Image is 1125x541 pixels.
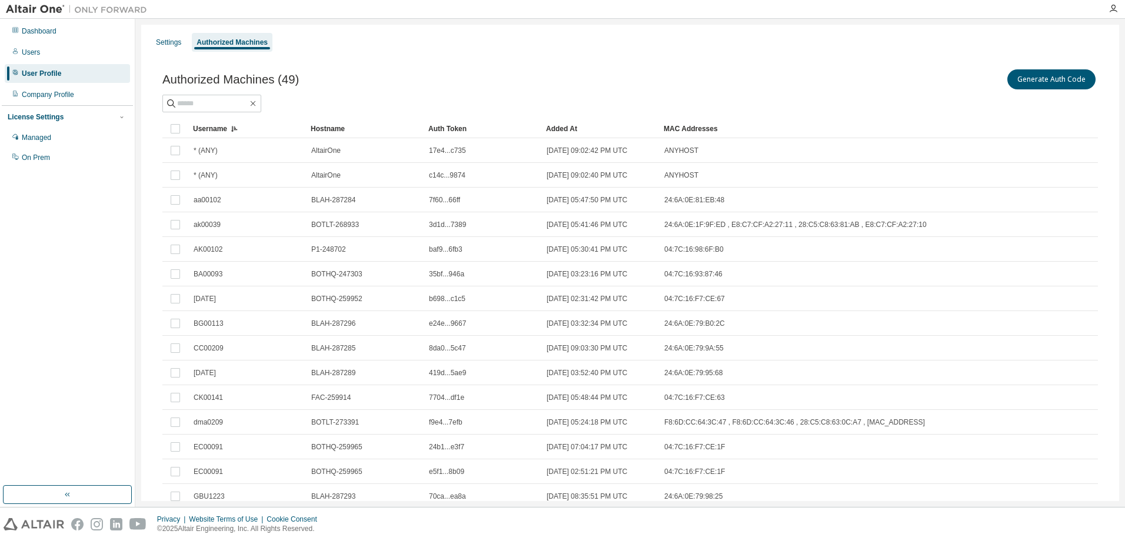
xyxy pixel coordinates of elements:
[4,518,64,530] img: altair_logo.svg
[429,195,460,205] span: 7f60...66ff
[6,4,153,15] img: Altair One
[1007,69,1096,89] button: Generate Auth Code
[547,467,627,476] span: [DATE] 02:51:21 PM UTC
[311,393,351,402] span: FAC-259914
[22,133,51,142] div: Managed
[429,220,466,229] span: 3d1d...7389
[194,393,223,402] span: CK00141
[547,442,627,452] span: [DATE] 07:04:17 PM UTC
[22,90,74,99] div: Company Profile
[8,112,64,122] div: License Settings
[429,467,464,476] span: e5f1...8b09
[664,294,725,303] span: 04:7C:16:F7:CE:67
[664,319,725,328] span: 24:6A:0E:79:B0:2C
[311,269,362,279] span: BOTHQ-247303
[194,245,222,254] span: AK00102
[429,319,466,328] span: e24e...9667
[311,195,355,205] span: BLAH-287284
[194,146,218,155] span: * (ANY)
[91,518,103,530] img: instagram.svg
[664,269,723,279] span: 04:7C:16:93:87:46
[429,492,466,501] span: 70ca...ea8a
[311,171,341,180] span: AltairOne
[162,73,299,86] span: Authorized Machines (49)
[547,146,627,155] span: [DATE] 09:02:42 PM UTC
[429,146,466,155] span: 17e4...c735
[429,368,466,378] span: 419d...5ae9
[311,368,355,378] span: BLAH-287289
[193,119,301,138] div: Username
[71,518,84,530] img: facebook.svg
[547,220,627,229] span: [DATE] 05:41:46 PM UTC
[664,343,724,353] span: 24:6A:0E:79:9A:55
[311,119,419,138] div: Hostname
[22,153,50,162] div: On Prem
[664,393,725,402] span: 04:7C:16:F7:CE:63
[547,245,627,254] span: [DATE] 05:30:41 PM UTC
[664,467,725,476] span: 04:7C:16:F7:CE:1F
[194,492,225,501] span: GBU1223
[664,492,723,501] span: 24:6A:0E:79:98:25
[547,368,627,378] span: [DATE] 03:52:40 PM UTC
[22,26,56,36] div: Dashboard
[547,195,627,205] span: [DATE] 05:47:50 PM UTC
[267,515,324,524] div: Cookie Consent
[194,418,223,427] span: dma0209
[194,467,223,476] span: EC00091
[194,195,221,205] span: aa00102
[547,492,627,501] span: [DATE] 08:35:51 PM UTC
[429,442,464,452] span: 24b1...e3f7
[546,119,654,138] div: Added At
[429,343,466,353] span: 8da0...5c47
[194,269,222,279] span: BA00093
[157,515,189,524] div: Privacy
[189,515,267,524] div: Website Terms of Use
[664,171,698,180] span: ANYHOST
[311,294,362,303] span: BOTHQ-259952
[197,38,268,47] div: Authorized Machines
[547,418,627,427] span: [DATE] 05:24:18 PM UTC
[311,343,355,353] span: BLAH-287285
[194,442,223,452] span: EC00091
[22,69,61,78] div: User Profile
[429,418,462,427] span: f9e4...7efb
[194,171,218,180] span: * (ANY)
[547,171,627,180] span: [DATE] 09:02:40 PM UTC
[311,418,359,427] span: BOTLT-273391
[547,269,627,279] span: [DATE] 03:23:16 PM UTC
[429,171,465,180] span: c14c...9874
[429,294,465,303] span: b698...c1c5
[110,518,122,530] img: linkedin.svg
[311,442,362,452] span: BOTHQ-259965
[664,245,724,254] span: 04:7C:16:98:6F:B0
[194,368,216,378] span: [DATE]
[311,319,355,328] span: BLAH-287296
[157,524,324,534] p: © 2025 Altair Engineering, Inc. All Rights Reserved.
[129,518,147,530] img: youtube.svg
[194,220,221,229] span: ak00039
[664,195,724,205] span: 24:6A:0E:81:EB:48
[311,245,346,254] span: P1-248702
[311,220,359,229] span: BOTLT-268933
[664,368,723,378] span: 24:6A:0E:79:95:68
[664,146,698,155] span: ANYHOST
[547,343,627,353] span: [DATE] 09:03:30 PM UTC
[664,220,927,229] span: 24:6A:0E:1F:9F:ED , E8:C7:CF:A2:27:11 , 28:C5:C8:63:81:AB , E8:C7:CF:A2:27:10
[429,269,464,279] span: 35bf...946a
[311,492,355,501] span: BLAH-287293
[547,319,627,328] span: [DATE] 03:32:34 PM UTC
[664,418,925,427] span: F8:6D:CC:64:3C:47 , F8:6D:CC:64:3C:46 , 28:C5:C8:63:0C:A7 , [MAC_ADDRESS]
[22,48,40,57] div: Users
[664,442,725,452] span: 04:7C:16:F7:CE:1F
[429,245,462,254] span: baf9...6fb3
[194,294,216,303] span: [DATE]
[429,393,464,402] span: 7704...df1e
[194,343,224,353] span: CC00209
[311,467,362,476] span: BOTHQ-259965
[547,393,627,402] span: [DATE] 05:48:44 PM UTC
[311,146,341,155] span: AltairOne
[428,119,537,138] div: Auth Token
[664,119,968,138] div: MAC Addresses
[547,294,627,303] span: [DATE] 02:31:42 PM UTC
[194,319,224,328] span: BG00113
